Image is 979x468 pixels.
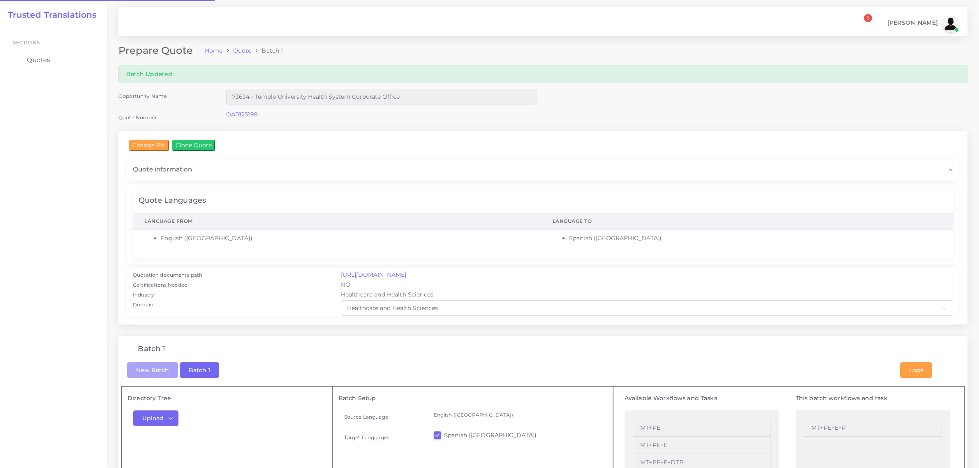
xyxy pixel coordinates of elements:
div: Quote information [127,159,959,180]
h5: Available Workflows and Tasks [625,395,779,402]
label: Domain [133,301,153,308]
th: Language To [541,213,953,230]
label: Opportunity Name [118,93,167,100]
div: Batch Updated [118,65,967,83]
a: Batch 1 [180,366,219,373]
span: [PERSON_NAME] [887,20,938,25]
label: Industry [133,291,154,299]
th: Language From [133,213,541,230]
img: avatar [942,16,959,32]
div: Healthcare and Health Sciences [335,290,959,300]
input: Change PM [129,140,169,151]
label: Spanish ([GEOGRAPHIC_DATA]) [444,431,537,439]
a: QAR125198 [226,111,258,118]
button: Upload [133,410,178,426]
a: [PERSON_NAME]avatar [883,16,962,32]
button: New Batch [127,362,178,378]
p: English ([GEOGRAPHIC_DATA]) [434,410,602,419]
a: Quote [233,46,252,55]
li: MT+PE+E+P [804,419,942,436]
span: Quotes [27,56,50,65]
label: Target Languages [344,434,389,441]
h5: Directory Tree [127,395,326,402]
input: Clone Quote [172,140,215,151]
h5: This batch workflows and task [796,395,950,402]
li: Spanish ([GEOGRAPHIC_DATA]) [569,234,942,243]
a: [URL][DOMAIN_NAME] [341,271,407,278]
span: Logs [909,366,923,374]
h4: Batch 1 [138,345,165,354]
span: 1 [864,14,872,22]
div: NO [335,280,959,290]
span: Sections [13,39,40,46]
label: Quotation documents path [133,271,202,279]
span: Quote information [133,165,192,174]
li: MT+PE [633,419,771,436]
button: Batch 1 [180,362,219,378]
label: Quote Number [118,114,157,121]
a: New Batch [127,366,178,373]
li: MT+PE+E [633,437,771,454]
li: English ([GEOGRAPHIC_DATA]) [161,234,530,243]
a: Home [205,46,223,55]
a: Trusted Translations [2,10,97,20]
label: Source Language [344,413,388,420]
h4: Quote Languages [139,196,206,205]
a: Quotes [6,51,101,69]
h5: Batch Setup [338,395,607,402]
li: Batch 1 [251,46,283,55]
label: Certifications Needed [133,281,187,289]
a: 1 [856,19,871,30]
h2: Prepare Quote [118,45,199,57]
button: Logs [900,362,932,378]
